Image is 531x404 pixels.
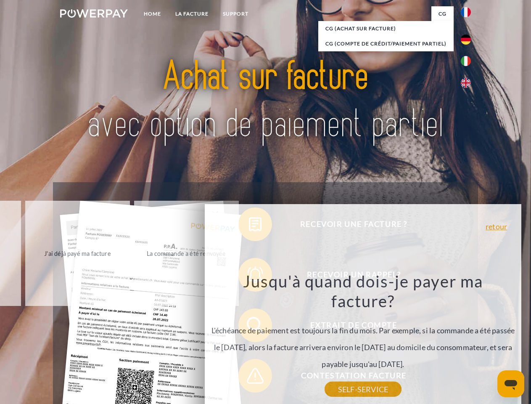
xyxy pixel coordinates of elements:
[168,6,216,21] a: LA FACTURE
[431,6,454,21] a: CG
[318,21,454,36] a: CG (achat sur facture)
[497,370,524,397] iframe: Bouton de lancement de la fenêtre de messagerie
[325,382,402,397] a: SELF-SERVICE
[210,271,517,389] div: L'échéance de paiement est toujours la fin du mois. Par exemple, si la commande a été passée le [...
[461,7,471,17] img: fr
[137,6,168,21] a: Home
[486,223,507,230] a: retour
[461,56,471,66] img: it
[60,9,128,18] img: logo-powerpay-white.svg
[30,247,125,259] div: J'ai déjà payé ma facture
[139,247,234,259] div: La commande a été renvoyée
[216,6,256,21] a: Support
[461,35,471,45] img: de
[210,271,517,311] h3: Jusqu'à quand dois-je payer ma facture?
[80,40,451,161] img: title-powerpay_fr.svg
[318,36,454,51] a: CG (Compte de crédit/paiement partiel)
[461,78,471,88] img: en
